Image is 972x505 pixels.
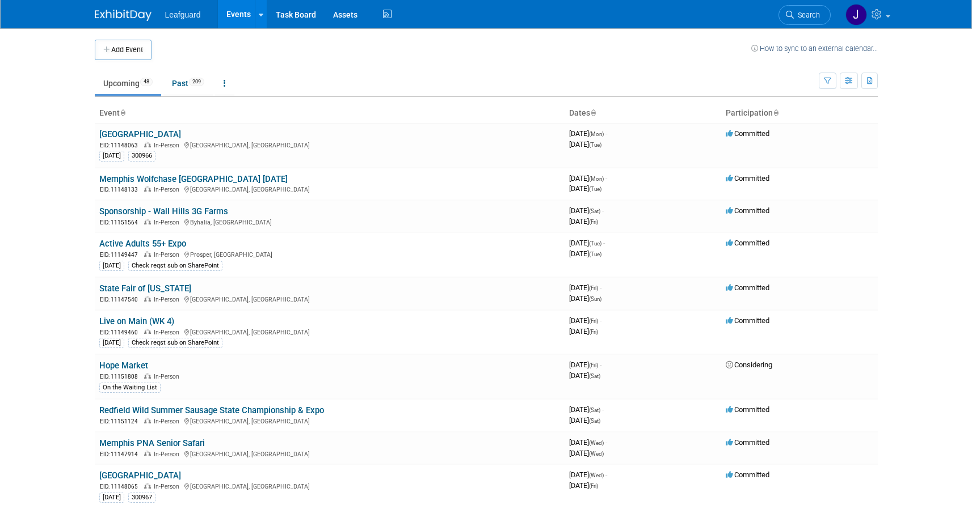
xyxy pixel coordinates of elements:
[726,174,769,183] span: Committed
[100,329,142,336] span: EID: 11149460
[726,360,772,369] span: Considering
[95,10,152,21] img: ExhibitDay
[154,296,183,303] span: In-Person
[605,129,607,138] span: -
[589,240,601,247] span: (Tue)
[100,186,142,193] span: EID: 11148133
[144,186,151,192] img: In-Person Event
[726,316,769,325] span: Committed
[589,251,601,257] span: (Tue)
[726,283,769,292] span: Committed
[726,438,769,447] span: Committed
[726,405,769,414] span: Committed
[100,418,142,425] span: EID: 11151124
[600,360,601,369] span: -
[99,206,228,217] a: Sponsorship - Wall Hills 3G Farms
[589,451,604,457] span: (Wed)
[751,44,878,53] a: How to sync to an external calendar...
[128,261,222,271] div: Check reqst sub on SharePoint
[589,186,601,192] span: (Tue)
[95,104,565,123] th: Event
[569,416,600,425] span: [DATE]
[602,405,604,414] span: -
[569,294,601,303] span: [DATE]
[589,131,604,137] span: (Mon)
[99,338,124,348] div: [DATE]
[569,316,601,325] span: [DATE]
[99,360,148,371] a: Hope Market
[602,206,604,215] span: -
[589,472,604,478] span: (Wed)
[589,208,600,214] span: (Sat)
[589,176,604,182] span: (Mon)
[95,40,152,60] button: Add Event
[99,129,181,139] a: [GEOGRAPHIC_DATA]
[605,438,607,447] span: -
[600,283,601,292] span: -
[569,239,605,247] span: [DATE]
[99,261,124,271] div: [DATE]
[144,329,151,334] img: In-Person Event
[120,108,125,117] a: Sort by Event Name
[569,481,598,490] span: [DATE]
[589,483,598,489] span: (Fri)
[569,184,601,193] span: [DATE]
[569,360,601,369] span: [DATE]
[605,174,607,183] span: -
[144,418,151,423] img: In-Person Event
[163,73,213,94] a: Past209
[144,142,151,147] img: In-Person Event
[569,405,604,414] span: [DATE]
[99,184,560,194] div: [GEOGRAPHIC_DATA], [GEOGRAPHIC_DATA]
[100,142,142,148] span: EID: 11148063
[600,316,601,325] span: -
[569,470,607,479] span: [DATE]
[154,251,183,258] span: In-Person
[569,249,601,258] span: [DATE]
[590,108,596,117] a: Sort by Start Date
[589,362,598,368] span: (Fri)
[99,217,560,227] div: Byhalia, [GEOGRAPHIC_DATA]
[154,373,183,380] span: In-Person
[99,405,324,415] a: Redfield Wild Summer Sausage State Championship & Expo
[99,327,560,337] div: [GEOGRAPHIC_DATA], [GEOGRAPHIC_DATA]
[603,239,605,247] span: -
[154,329,183,336] span: In-Person
[569,129,607,138] span: [DATE]
[569,327,598,336] span: [DATE]
[726,206,769,215] span: Committed
[144,451,151,456] img: In-Person Event
[99,449,560,459] div: [GEOGRAPHIC_DATA], [GEOGRAPHIC_DATA]
[794,11,820,19] span: Search
[100,451,142,457] span: EID: 11147914
[99,316,174,326] a: Live on Main (WK 4)
[589,318,598,324] span: (Fri)
[845,4,867,26] img: Josh Smith
[100,219,142,226] span: EID: 11151564
[589,329,598,335] span: (Fri)
[100,296,142,303] span: EID: 11147540
[589,440,604,446] span: (Wed)
[128,493,155,503] div: 300967
[128,338,222,348] div: Check reqst sub on SharePoint
[99,283,191,294] a: State Fair of [US_STATE]
[154,483,183,490] span: In-Person
[569,140,601,148] span: [DATE]
[154,186,183,193] span: In-Person
[569,438,607,447] span: [DATE]
[569,206,604,215] span: [DATE]
[589,373,600,379] span: (Sat)
[721,104,878,123] th: Participation
[589,142,601,148] span: (Tue)
[99,249,560,259] div: Prosper, [GEOGRAPHIC_DATA]
[154,219,183,226] span: In-Person
[154,451,183,458] span: In-Person
[589,285,598,291] span: (Fri)
[569,217,598,226] span: [DATE]
[100,483,142,490] span: EID: 11148065
[100,252,142,258] span: EID: 11149447
[569,449,604,457] span: [DATE]
[144,296,151,302] img: In-Person Event
[589,219,598,225] span: (Fri)
[99,416,560,426] div: [GEOGRAPHIC_DATA], [GEOGRAPHIC_DATA]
